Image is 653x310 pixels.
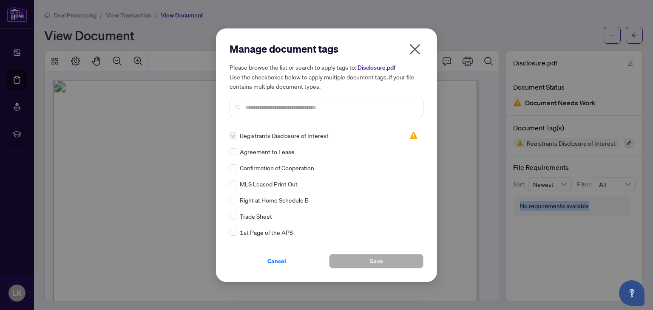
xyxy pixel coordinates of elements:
span: Needs Work [409,131,418,140]
span: MLS Leased Print Out [240,179,298,189]
span: 1st Page of the APS [240,228,293,237]
button: Open asap [619,280,644,306]
span: Disclosure.pdf [358,64,395,71]
h2: Manage document tags [230,42,423,56]
h5: Please browse the list or search to apply tags to: Use the checkboxes below to apply multiple doc... [230,62,423,91]
span: Trade Sheet [240,211,272,221]
button: Cancel [230,254,324,268]
span: Cancel [267,254,286,268]
button: Save [329,254,423,268]
span: close [408,42,422,56]
span: Right at Home Schedule B [240,195,309,205]
span: Confirmation of Cooperation [240,163,314,172]
img: status [409,131,418,140]
span: Registrants Disclosure of Interest [240,131,329,140]
span: Agreement to Lease [240,147,295,156]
